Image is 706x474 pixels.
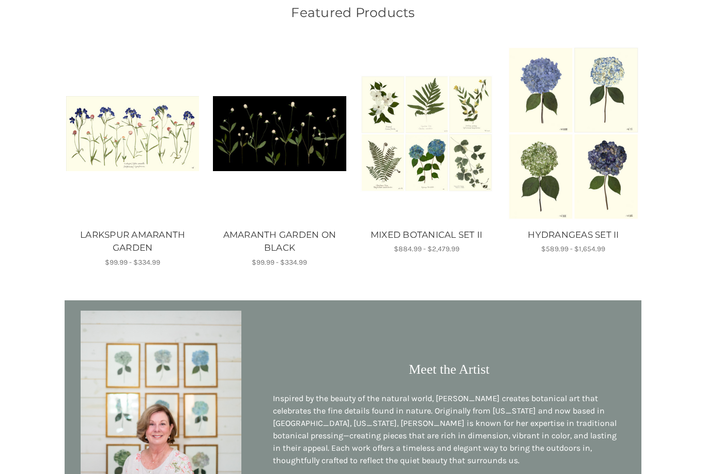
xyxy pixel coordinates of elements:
[105,258,160,267] span: $99.99 - $334.99
[360,75,493,192] img: Unframed
[252,258,307,267] span: $99.99 - $334.99
[65,3,641,23] h2: Featured Products
[213,46,346,221] a: AMARANTH GARDEN ON BLACK, Price range from $99.99 to $334.99
[359,228,495,242] a: MIXED BOTANICAL SET II, Price range from $884.99 to $2,479.99
[409,359,489,379] p: Meet the Artist
[66,96,199,171] img: Unframed
[360,46,493,221] a: MIXED BOTANICAL SET II, Price range from $884.99 to $2,479.99
[505,228,641,242] a: HYDRANGEAS SET II, Price range from $589.99 to $1,654.99
[394,244,459,253] span: $884.99 - $2,479.99
[213,96,346,171] img: Unframed
[507,46,640,221] img: Unframed
[66,46,199,221] a: LARKSPUR AMARANTH GARDEN, Price range from $99.99 to $334.99
[541,244,605,253] span: $589.99 - $1,654.99
[273,392,626,467] p: Inspired by the beauty of the natural world, [PERSON_NAME] creates botanical art that celebrates ...
[65,228,201,255] a: LARKSPUR AMARANTH GARDEN, Price range from $99.99 to $334.99
[211,228,347,255] a: AMARANTH GARDEN ON BLACK, Price range from $99.99 to $334.99
[507,46,640,221] a: HYDRANGEAS SET II, Price range from $589.99 to $1,654.99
